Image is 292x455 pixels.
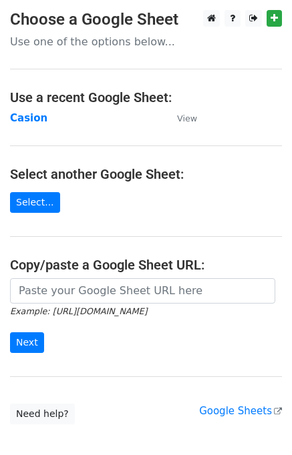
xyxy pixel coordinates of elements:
input: Paste your Google Sheet URL here [10,278,275,304]
a: View [164,112,197,124]
small: View [177,113,197,123]
input: Next [10,332,44,353]
p: Use one of the options below... [10,35,282,49]
a: Casion [10,112,47,124]
h4: Copy/paste a Google Sheet URL: [10,257,282,273]
a: Google Sheets [199,405,282,417]
h4: Use a recent Google Sheet: [10,89,282,105]
small: Example: [URL][DOMAIN_NAME] [10,306,147,316]
h4: Select another Google Sheet: [10,166,282,182]
a: Need help? [10,404,75,424]
a: Select... [10,192,60,213]
h3: Choose a Google Sheet [10,10,282,29]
